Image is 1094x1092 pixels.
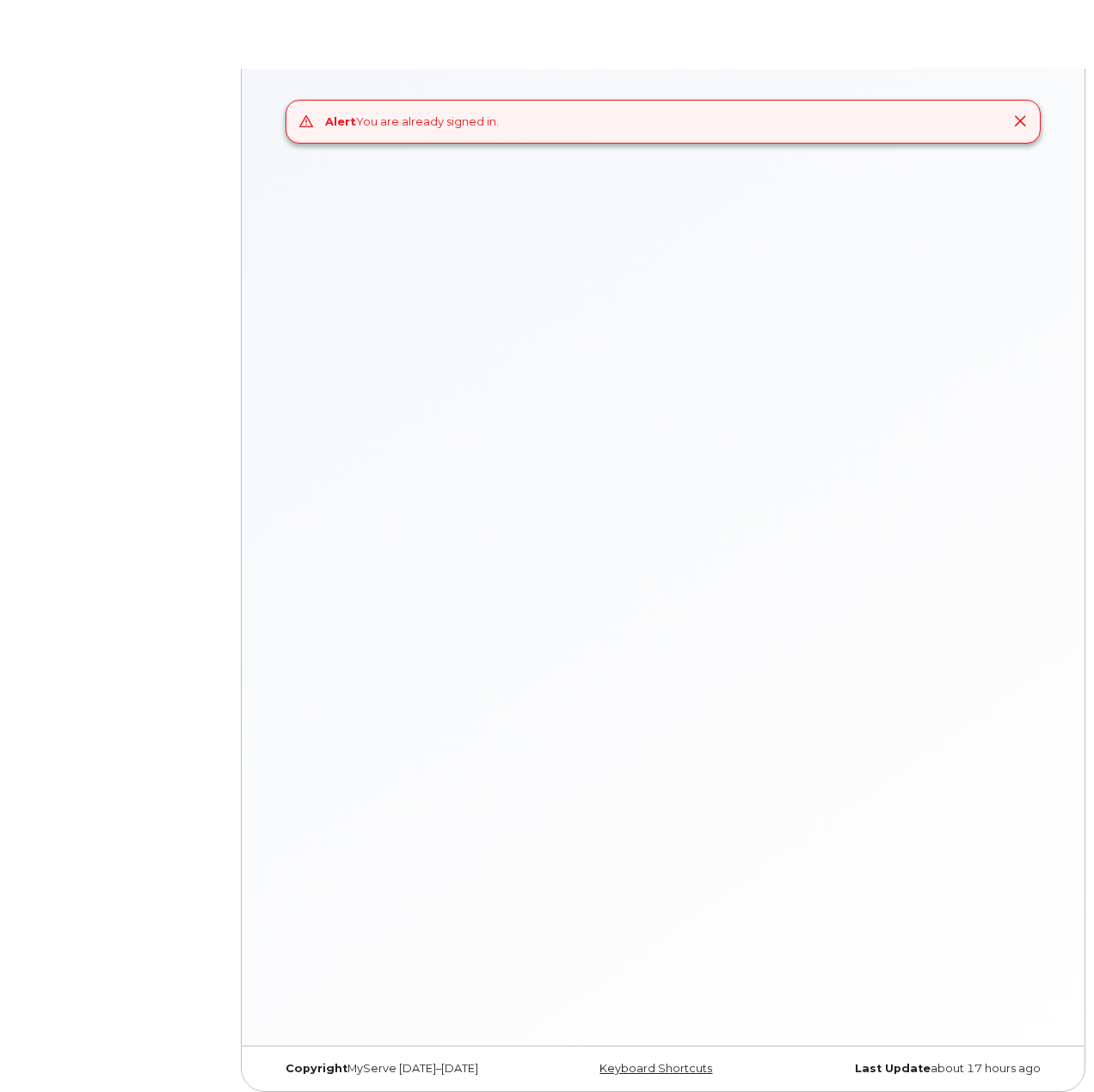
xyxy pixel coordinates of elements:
[325,114,356,128] strong: Alert
[599,1062,712,1075] a: Keyboard Shortcuts
[325,113,499,130] div: You are already signed in.
[793,1062,1054,1076] div: about 17 hours ago
[273,1062,533,1076] div: MyServe [DATE]–[DATE]
[855,1062,931,1075] strong: Last Update
[286,1062,347,1075] strong: Copyright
